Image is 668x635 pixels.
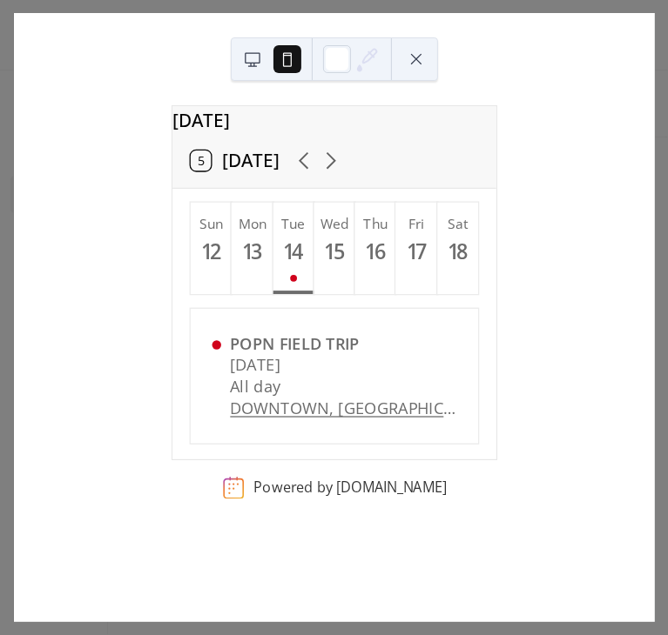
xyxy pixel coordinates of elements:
div: 15 [321,238,347,264]
button: Tue14 [273,203,314,294]
div: POPN FIELD TRIP [230,332,457,354]
a: [DOMAIN_NAME] [336,478,447,497]
button: Sat18 [437,203,478,294]
button: Wed15 [314,203,354,294]
button: Thu16 [355,203,396,294]
div: All day [230,376,457,398]
div: 16 [363,238,388,264]
button: Mon13 [232,203,273,294]
div: Tue [280,214,307,233]
div: Wed [321,214,348,233]
div: 14 [280,238,306,264]
div: Thu [361,214,389,233]
div: Sun [198,214,226,233]
a: DOWNTOWN, [GEOGRAPHIC_DATA] [230,397,457,418]
div: [DATE] [172,106,496,133]
div: 17 [404,238,429,264]
button: Sun12 [191,203,232,294]
div: 13 [240,238,265,264]
div: Fri [403,214,431,233]
div: 18 [445,238,470,264]
button: 5[DATE] [183,145,287,177]
div: Mon [239,214,267,233]
div: [DATE] [230,354,457,376]
div: 12 [199,238,224,264]
button: Fri17 [396,203,437,294]
div: Sat [444,214,472,233]
div: Powered by [253,478,447,497]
